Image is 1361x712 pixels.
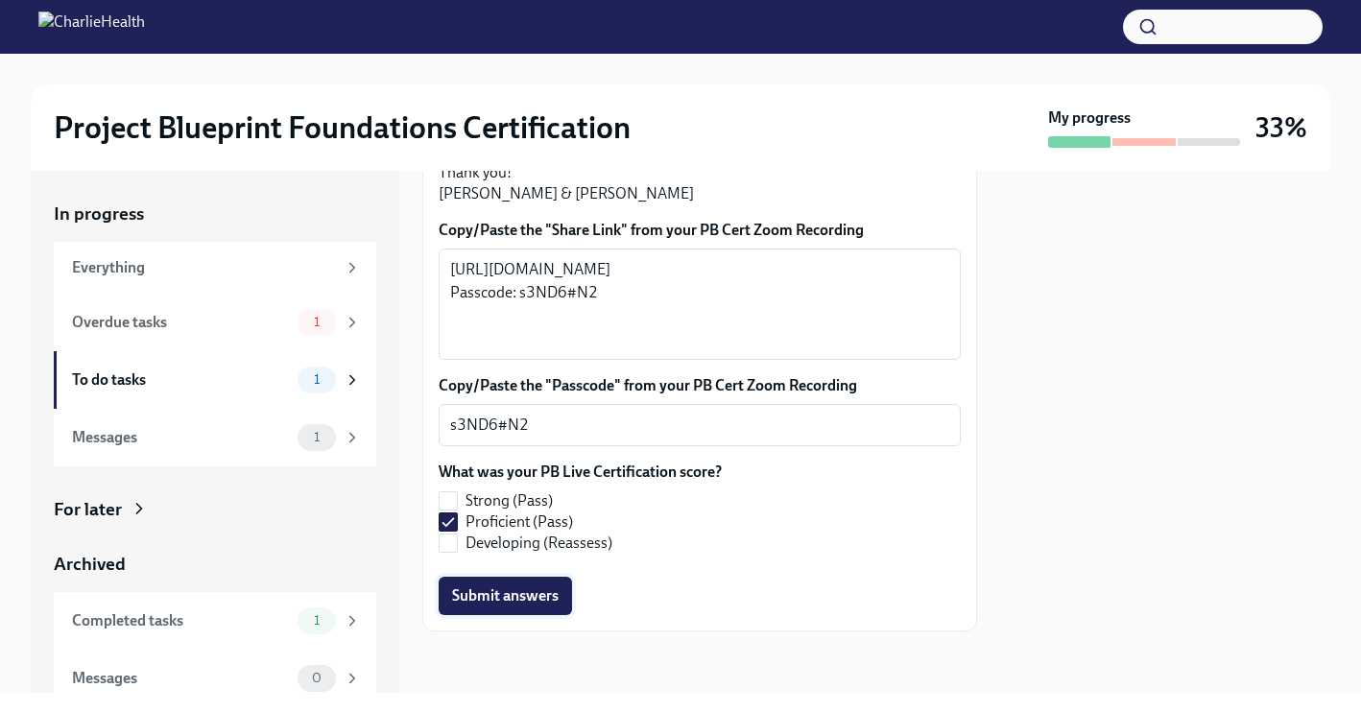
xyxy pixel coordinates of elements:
button: Submit answers [439,577,572,615]
div: Messages [72,427,290,448]
a: Messages1 [54,409,376,466]
div: For later [54,497,122,522]
a: Completed tasks1 [54,592,376,650]
a: For later [54,497,376,522]
label: What was your PB Live Certification score? [439,462,722,483]
p: Thank you! [PERSON_NAME] & [PERSON_NAME] [439,162,961,204]
span: 1 [302,372,331,387]
div: Everything [72,257,336,278]
a: Overdue tasks1 [54,294,376,351]
span: Submit answers [452,586,559,605]
div: Overdue tasks [72,312,290,333]
a: To do tasks1 [54,351,376,409]
strong: My progress [1048,107,1131,129]
span: 1 [302,430,331,444]
textarea: [URL][DOMAIN_NAME] Passcode: s3ND6#N2 [450,258,949,350]
a: Archived [54,552,376,577]
span: 0 [300,671,333,685]
textarea: s3ND6#N2 [450,414,949,437]
h3: 33% [1255,110,1307,145]
a: In progress [54,202,376,226]
span: 1 [302,613,331,628]
img: CharlieHealth [38,12,145,42]
div: To do tasks [72,369,290,391]
label: Copy/Paste the "Share Link" from your PB Cert Zoom Recording [439,220,961,241]
div: Completed tasks [72,610,290,631]
h2: Project Blueprint Foundations Certification [54,108,631,147]
span: Strong (Pass) [466,490,553,511]
span: 1 [302,315,331,329]
label: Copy/Paste the "Passcode" from your PB Cert Zoom Recording [439,375,961,396]
span: Developing (Reassess) [466,533,612,554]
a: Messages0 [54,650,376,707]
div: Messages [72,668,290,689]
span: Proficient (Pass) [466,511,573,533]
a: Everything [54,242,376,294]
